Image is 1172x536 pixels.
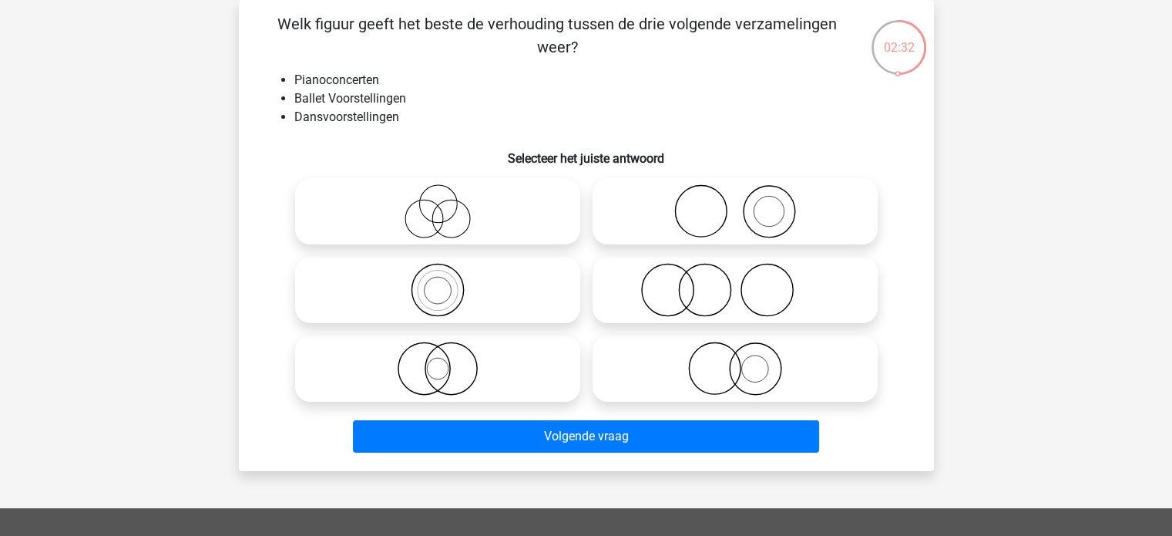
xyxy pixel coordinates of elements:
[294,71,909,89] li: Pianoconcerten
[870,19,928,57] div: 02:32
[294,108,909,126] li: Dansvoorstellingen
[264,12,851,59] p: Welk figuur geeft het beste de verhouding tussen de drie volgende verzamelingen weer?
[264,139,909,166] h6: Selecteer het juiste antwoord
[353,420,819,453] button: Volgende vraag
[294,89,909,108] li: Ballet Voorstellingen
